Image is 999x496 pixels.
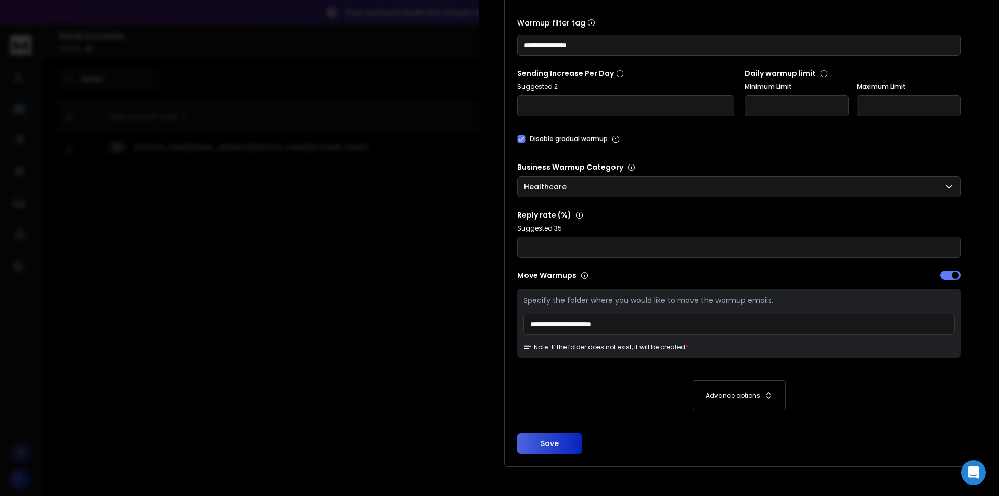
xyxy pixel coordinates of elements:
p: Reply rate (%) [517,210,961,220]
label: Minimum Limit [745,83,849,91]
label: Disable gradual warmup [530,135,608,143]
p: Business Warmup Category [517,162,961,172]
p: Healthcare [524,182,571,192]
span: Note: [523,343,549,351]
p: Advance options [706,391,760,400]
p: Move Warmups [517,270,736,281]
p: Suggested 2 [517,83,734,91]
p: If the folder does not exist, it will be created [552,343,685,351]
button: Save [517,433,582,454]
button: Advance options [528,380,951,410]
p: Daily warmup limit [745,68,962,79]
p: Specify the folder where you would like to move the warmup emails. [523,295,955,306]
label: Warmup filter tag [517,19,961,27]
div: Open Intercom Messenger [961,460,986,485]
p: Sending Increase Per Day [517,68,734,79]
label: Maximum Limit [857,83,961,91]
p: Suggested 35 [517,224,961,233]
